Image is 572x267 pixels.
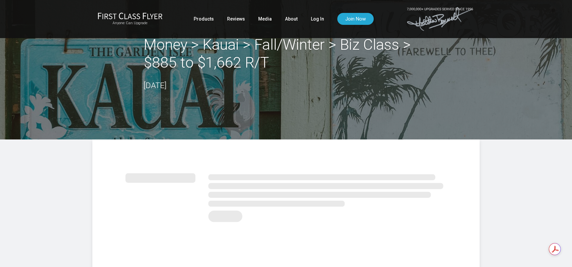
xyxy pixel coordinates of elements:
h2: Money > Kauai > Fall/Winter > Biz Class > $885 to $1,662 R/T [144,36,428,72]
a: First Class FlyerAnyone Can Upgrade [98,12,163,26]
img: summary.svg [125,166,447,226]
a: Reviews [227,13,245,25]
a: Products [194,13,214,25]
img: First Class Flyer [98,12,163,19]
a: Log In [311,13,324,25]
a: Media [258,13,272,25]
a: About [285,13,298,25]
a: Join Now [337,13,374,25]
small: Anyone Can Upgrade [98,21,163,26]
time: [DATE] [144,81,167,90]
